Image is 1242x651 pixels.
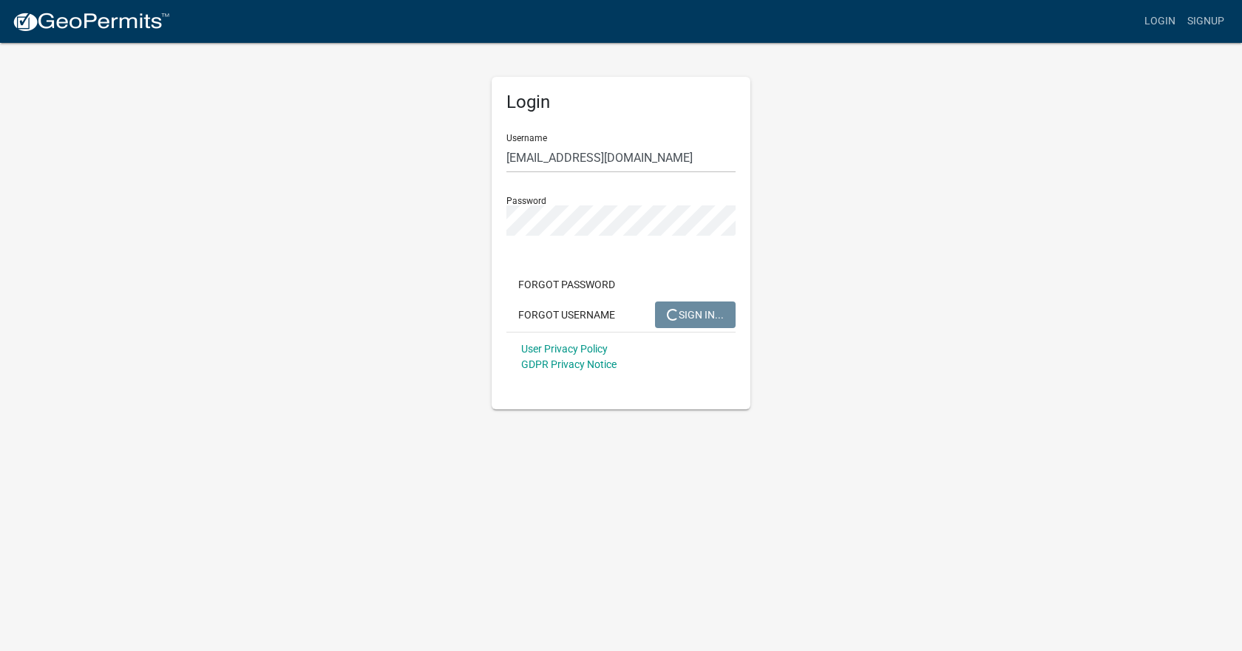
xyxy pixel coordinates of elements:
a: User Privacy Policy [521,343,608,355]
span: SIGN IN... [667,308,724,320]
a: Login [1138,7,1181,35]
button: SIGN IN... [655,301,736,328]
a: GDPR Privacy Notice [521,358,617,370]
button: Forgot Password [506,271,627,298]
h5: Login [506,92,736,113]
button: Forgot Username [506,301,627,328]
a: Signup [1181,7,1230,35]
